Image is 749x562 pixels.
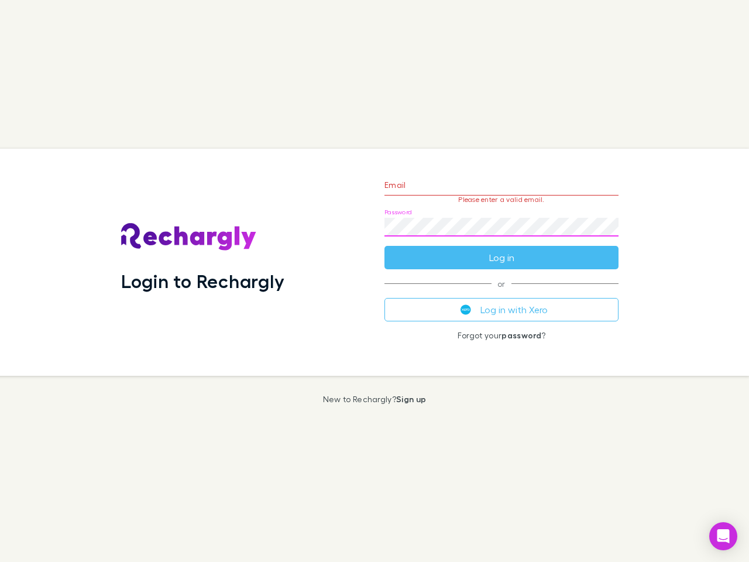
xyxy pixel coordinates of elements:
[384,246,619,269] button: Log in
[384,331,619,340] p: Forgot your ?
[384,283,619,284] span: or
[396,394,426,404] a: Sign up
[384,208,412,217] label: Password
[121,223,257,251] img: Rechargly's Logo
[384,298,619,321] button: Log in with Xero
[501,330,541,340] a: password
[461,304,471,315] img: Xero's logo
[323,395,427,404] p: New to Rechargly?
[709,522,737,550] div: Open Intercom Messenger
[121,270,284,292] h1: Login to Rechargly
[384,196,619,204] p: Please enter a valid email.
